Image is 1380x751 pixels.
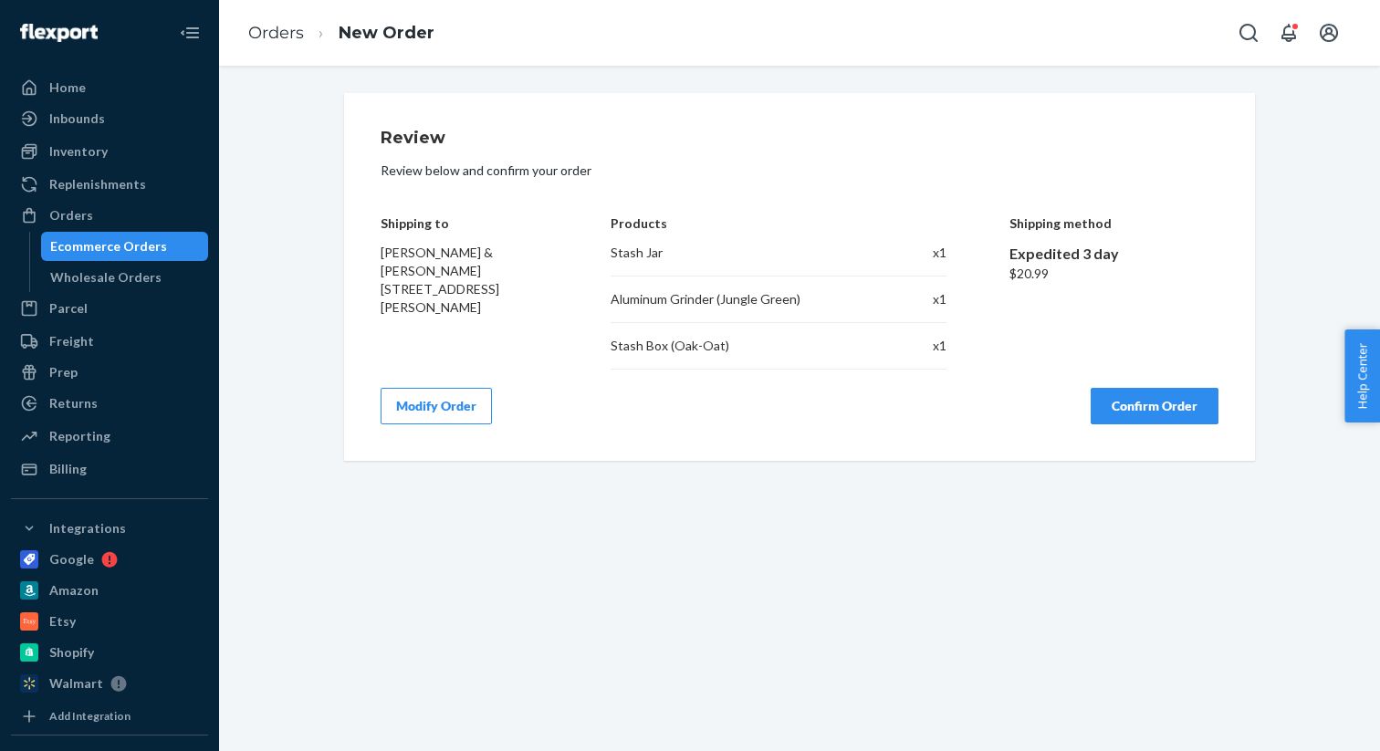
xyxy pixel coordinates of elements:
h4: Shipping method [1009,216,1219,230]
div: Freight [49,332,94,350]
div: Etsy [49,612,76,631]
div: Replenishments [49,175,146,193]
a: Ecommerce Orders [41,232,209,261]
button: Open account menu [1311,15,1347,51]
a: Home [11,73,208,102]
a: Orders [11,201,208,230]
a: Billing [11,454,208,484]
a: Inbounds [11,104,208,133]
button: Help Center [1344,329,1380,422]
a: Inventory [11,137,208,166]
h4: Products [611,216,946,230]
div: Billing [49,460,87,478]
a: Orders [248,23,304,43]
div: Reporting [49,427,110,445]
div: Ecommerce Orders [50,237,167,256]
a: Freight [11,327,208,356]
a: Replenishments [11,170,208,199]
a: Wholesale Orders [41,263,209,292]
div: Add Integration [49,708,131,724]
div: Wholesale Orders [50,268,162,287]
a: Walmart [11,669,208,698]
img: Flexport logo [20,24,98,42]
div: $20.99 [1009,265,1219,283]
a: Add Integration [11,705,208,727]
a: Returns [11,389,208,418]
div: x 1 [894,290,946,308]
div: Parcel [49,299,88,318]
div: Inbounds [49,110,105,128]
button: Modify Order [381,388,492,424]
a: Amazon [11,576,208,605]
div: Amazon [49,581,99,600]
p: Review below and confirm your order [381,162,1218,180]
div: Home [49,78,86,97]
div: Google [49,550,94,568]
div: x 1 [894,337,946,355]
button: Open Search Box [1230,15,1267,51]
h4: Shipping to [381,216,549,230]
a: New Order [339,23,434,43]
span: [PERSON_NAME] & [PERSON_NAME] [STREET_ADDRESS][PERSON_NAME] [381,245,499,315]
button: Integrations [11,514,208,543]
div: Stash Jar [611,244,874,262]
div: Orders [49,206,93,224]
a: Prep [11,358,208,387]
a: Reporting [11,422,208,451]
div: Integrations [49,519,126,537]
button: Confirm Order [1091,388,1218,424]
button: Open notifications [1270,15,1307,51]
ol: breadcrumbs [234,6,449,60]
div: Prep [49,363,78,381]
div: Inventory [49,142,108,161]
a: Etsy [11,607,208,636]
div: Returns [49,394,98,412]
div: x 1 [894,244,946,262]
div: Expedited 3 day [1009,244,1219,265]
div: Shopify [49,643,94,662]
a: Shopify [11,638,208,667]
div: Walmart [49,674,103,693]
a: Google [11,545,208,574]
div: Stash Box (Oak-Oat) [611,337,874,355]
div: Aluminum Grinder (Jungle Green) [611,290,874,308]
h1: Review [381,130,1218,148]
a: Parcel [11,294,208,323]
button: Close Navigation [172,15,208,51]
